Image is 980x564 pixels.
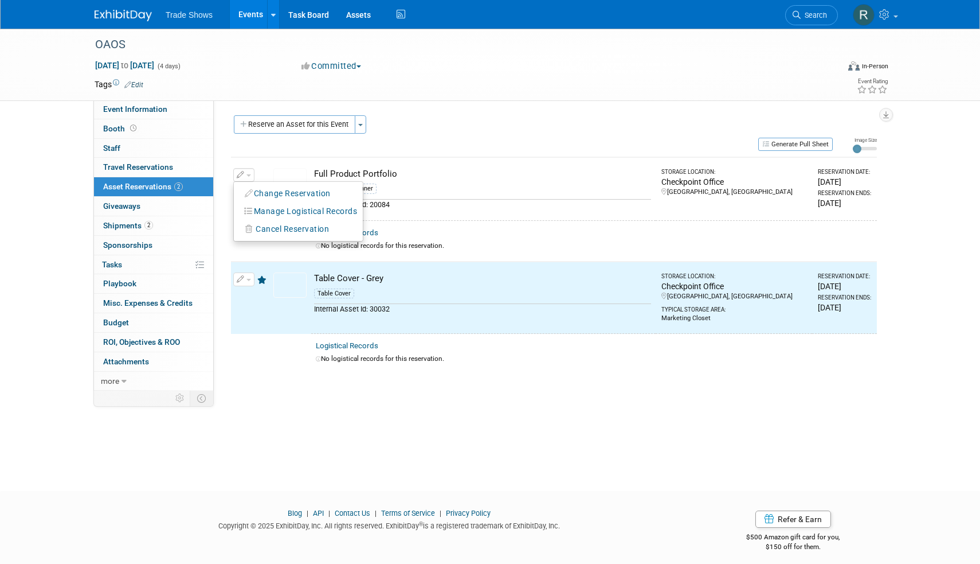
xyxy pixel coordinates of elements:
div: No logistical records for this reservation. [316,241,872,251]
div: Storage Location: [661,273,808,281]
span: Cancel Reservation [256,224,329,234]
a: Tasks [94,255,213,274]
a: more [94,372,213,391]
a: Booth [94,119,213,138]
div: [DATE] [818,176,872,188]
span: Travel Reservations [103,162,173,172]
div: [DATE] [818,281,872,292]
a: Sponsorships [94,236,213,255]
div: Table Cover - Grey [314,273,651,285]
a: Terms of Service [381,509,435,518]
span: 2 [144,221,153,230]
div: Internal Asset Id: 30032 [314,304,651,314]
div: Copyright © 2025 ExhibitDay, Inc. All rights reserved. ExhibitDay is a registered trademark of Ex... [95,518,684,531]
div: Checkpoint Office [661,281,808,292]
td: Personalize Event Tab Strip [170,391,190,406]
span: more [101,376,119,386]
div: In-Person [861,62,888,71]
div: No logistical records for this reservation. [316,354,872,364]
button: Change Reservation [240,186,336,201]
div: Reservation Ends: [818,189,872,197]
div: Image Size [853,137,877,143]
td: Tags [95,79,143,90]
span: Event Information [103,104,167,114]
span: Attachments [103,357,149,366]
span: | [437,509,444,518]
div: OAOS [91,34,821,55]
a: ROI, Objectives & ROO [94,333,213,352]
sup: ® [419,521,423,527]
span: Booth [103,124,139,133]
div: Event Format [770,60,888,77]
img: Format-Inperson.png [848,61,860,71]
td: Toggle Event Tabs [190,391,214,406]
img: View Images [273,273,307,298]
div: Table Cover [314,289,354,299]
div: $150 off for them. [701,542,886,552]
a: Contact Us [335,509,370,518]
span: Budget [103,318,129,327]
span: Giveaways [103,201,140,211]
span: Asset Reservations [103,182,183,191]
a: Budget [94,313,213,332]
span: Staff [103,143,120,153]
div: Reservation Date: [818,273,872,281]
div: Typical Storage Area: [661,301,808,314]
a: Attachments [94,352,213,371]
div: Checkpoint Office [661,176,808,188]
img: ExhibitDay [95,10,152,21]
a: Edit [124,81,143,89]
a: Travel Reservations [94,158,213,177]
a: API [313,509,324,518]
a: Asset Reservations2 [94,177,213,196]
a: Playbook [94,274,213,293]
span: ROI, Objectives & ROO [103,337,180,347]
a: Blog [288,509,302,518]
div: Reservation Ends: [818,294,872,302]
span: Misc. Expenses & Credits [103,298,193,308]
div: Marketing Closet [661,314,808,323]
span: Search [801,11,827,20]
span: | [304,509,311,518]
a: Giveaways [94,197,213,216]
span: Booth not reserved yet [128,124,139,133]
div: Full Product Portfolio [314,168,651,180]
button: Generate Pull Sheet [758,138,833,151]
span: Shipments [103,221,153,230]
span: to [119,61,130,70]
span: Trade Shows [166,10,213,20]
a: Shipments2 [94,216,213,235]
span: 2 [174,182,183,191]
a: Misc. Expenses & Credits [94,294,213,313]
div: $500 Amazon gift card for you, [701,525,886,551]
a: Logistical Records [316,341,378,350]
button: Manage Logistical Records [240,204,363,219]
div: Event Rating [857,79,888,84]
button: Committed [297,60,366,72]
a: Refer & Earn [755,511,831,528]
div: [DATE] [818,197,872,209]
a: Search [785,5,838,25]
a: Staff [94,139,213,158]
div: Internal Asset Id: 20084 [314,199,651,210]
span: | [326,509,333,518]
span: | [372,509,379,518]
span: Playbook [103,279,136,288]
div: [GEOGRAPHIC_DATA], [GEOGRAPHIC_DATA] [661,188,808,197]
span: [DATE] [DATE] [95,60,155,71]
div: Reservation Date: [818,168,872,176]
span: (4 days) [156,63,181,70]
button: Reserve an Asset for this Event [234,115,355,134]
span: Tasks [102,260,122,269]
a: Event Information [94,100,213,119]
button: Cancel Reservation [240,221,335,237]
span: Sponsorships [103,240,152,250]
a: Privacy Policy [446,509,491,518]
img: Rachel Murphy [853,4,875,26]
img: View Images [273,168,307,193]
div: Storage Location: [661,168,808,176]
div: [GEOGRAPHIC_DATA], [GEOGRAPHIC_DATA] [661,292,808,301]
div: [DATE] [818,302,872,313]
